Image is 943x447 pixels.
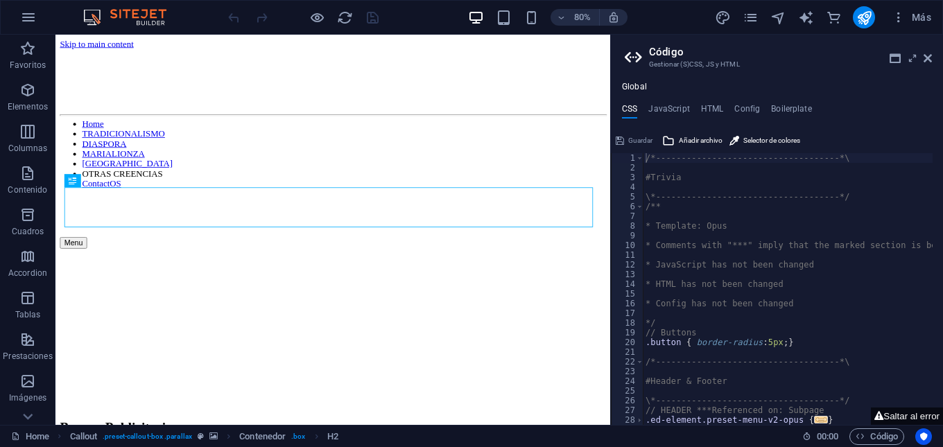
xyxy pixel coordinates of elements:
p: Accordion [8,268,47,279]
div: 14 [612,279,644,289]
button: Más [886,6,937,28]
div: 20 [612,338,644,347]
div: 11 [612,250,644,260]
i: Este elemento es un preajuste personalizable [198,432,204,440]
p: Favoritos [10,60,46,71]
p: Prestaciones [3,351,52,362]
div: 22 [612,357,644,367]
i: Diseño (Ctrl+Alt+Y) [715,10,731,26]
h4: JavaScript [648,104,689,119]
i: Comercio [826,10,842,26]
div: 17 [612,308,644,318]
div: 19 [612,328,644,338]
nav: breadcrumb [70,428,338,445]
div: 12 [612,260,644,270]
p: Contenido [8,184,47,195]
i: AI Writer [798,10,814,26]
button: publish [853,6,875,28]
button: 80% [551,9,600,26]
i: Este elemento contiene un fondo [209,432,218,440]
button: Saltar al error [871,407,943,425]
div: 26 [612,396,644,405]
div: 21 [612,347,644,357]
h4: Boilerplate [771,104,812,119]
span: Más [892,10,931,24]
span: . box [291,428,305,445]
span: . preset-callout-box .parallax [103,428,192,445]
button: reload [336,9,353,26]
button: Haz clic para salir del modo de previsualización y seguir editando [309,9,325,26]
p: Cuadros [12,226,44,237]
div: 27 [612,405,644,415]
h4: Global [622,82,647,93]
button: design [714,9,731,26]
div: 5 [612,192,644,202]
a: Haz clic para cancelar la selección y doble clic para abrir páginas [11,428,49,445]
div: 8 [612,221,644,231]
i: Páginas (Ctrl+Alt+S) [743,10,759,26]
button: Usercentrics [915,428,932,445]
div: 1 [612,153,644,163]
div: 9 [612,231,644,240]
p: Tablas [15,309,41,320]
p: Imágenes [9,392,46,403]
h6: Tiempo de la sesión [802,428,839,445]
div: 4 [612,182,644,192]
button: navigator [770,9,786,26]
p: Columnas [8,143,48,154]
div: 3 [612,173,644,182]
span: Haz clic para seleccionar y doble clic para editar [70,428,98,445]
div: 15 [612,289,644,299]
span: 00 00 [817,428,838,445]
button: Añadir archivo [660,132,725,149]
a: Skip to main content [6,6,98,17]
h6: 80% [571,9,594,26]
div: 25 [612,386,644,396]
span: Haz clic para seleccionar y doble clic para editar [327,428,338,445]
i: Publicar [856,10,872,26]
div: 6 [612,202,644,211]
span: : [827,431,829,441]
i: Volver a cargar página [337,10,353,26]
span: Haz clic para seleccionar y doble clic para editar [239,428,286,445]
div: 24 [612,376,644,386]
button: Código [849,428,904,445]
div: 23 [612,367,644,376]
img: Editor Logo [80,9,184,26]
div: 13 [612,270,644,279]
button: Selector de colores [727,132,802,149]
h2: Código [649,46,932,58]
h3: Gestionar (S)CSS, JS y HTML [649,58,904,71]
i: Navegador [770,10,786,26]
div: 10 [612,240,644,250]
span: Código [856,428,898,445]
div: 18 [612,318,644,328]
button: pages [742,9,759,26]
div: 2 [612,163,644,173]
div: 7 [612,211,644,221]
span: Selector de colores [743,132,800,149]
span: Añadir archivo [679,132,723,149]
p: Elementos [8,101,48,112]
h4: HTML [701,104,724,119]
i: Al redimensionar, ajustar el nivel de zoom automáticamente para ajustarse al dispositivo elegido. [607,11,620,24]
div: 28 [612,415,644,425]
button: commerce [825,9,842,26]
h4: CSS [622,104,637,119]
h4: Config [734,104,760,119]
button: text_generator [797,9,814,26]
div: 16 [612,299,644,308]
